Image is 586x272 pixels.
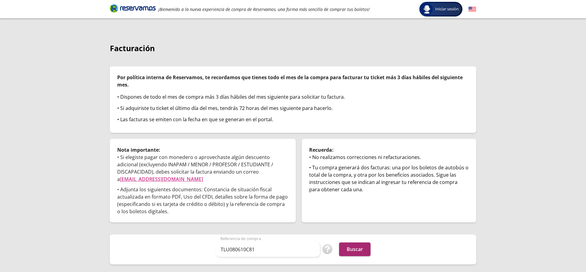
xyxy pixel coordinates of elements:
div: • Tu compra generará dos facturas: una por los boletos de autobús o total de la compra, y otra po... [309,164,469,193]
div: • Dispones de todo el mes de compra más 3 días hábiles del mes siguiente para solicitar tu factura. [117,93,469,101]
button: English [468,5,476,13]
p: • Si elegiste pagar con monedero o aprovechaste algún descuento adicional (excluyendo INAPAM / ME... [117,154,288,183]
span: Iniciar sesión [433,6,461,12]
i: Brand Logo [110,4,156,13]
p: Por política interna de Reservamos, te recordamos que tienes todo el mes de la compra para factur... [117,74,469,88]
p: Recuerda: [309,146,469,154]
em: ¡Bienvenido a la nueva experiencia de compra de Reservamos, una forma más sencilla de comprar tus... [158,6,370,12]
a: [EMAIL_ADDRESS][DOMAIN_NAME] [120,176,203,182]
div: • No realizamos correcciones ni refacturaciones. [309,154,469,161]
a: Brand Logo [110,4,156,15]
p: • Adjunta los siguientes documentos: Constancia de situación fiscal actualizada en formato PDF, U... [117,186,288,215]
div: • Las facturas se emiten con la fecha en que se generan en el portal. [117,116,469,123]
div: • Si adquiriste tu ticket el último día del mes, tendrás 72 horas del mes siguiente para hacerlo. [117,104,469,112]
button: Buscar [339,242,371,256]
p: Facturación [110,43,476,54]
p: Nota importante: [117,146,288,154]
